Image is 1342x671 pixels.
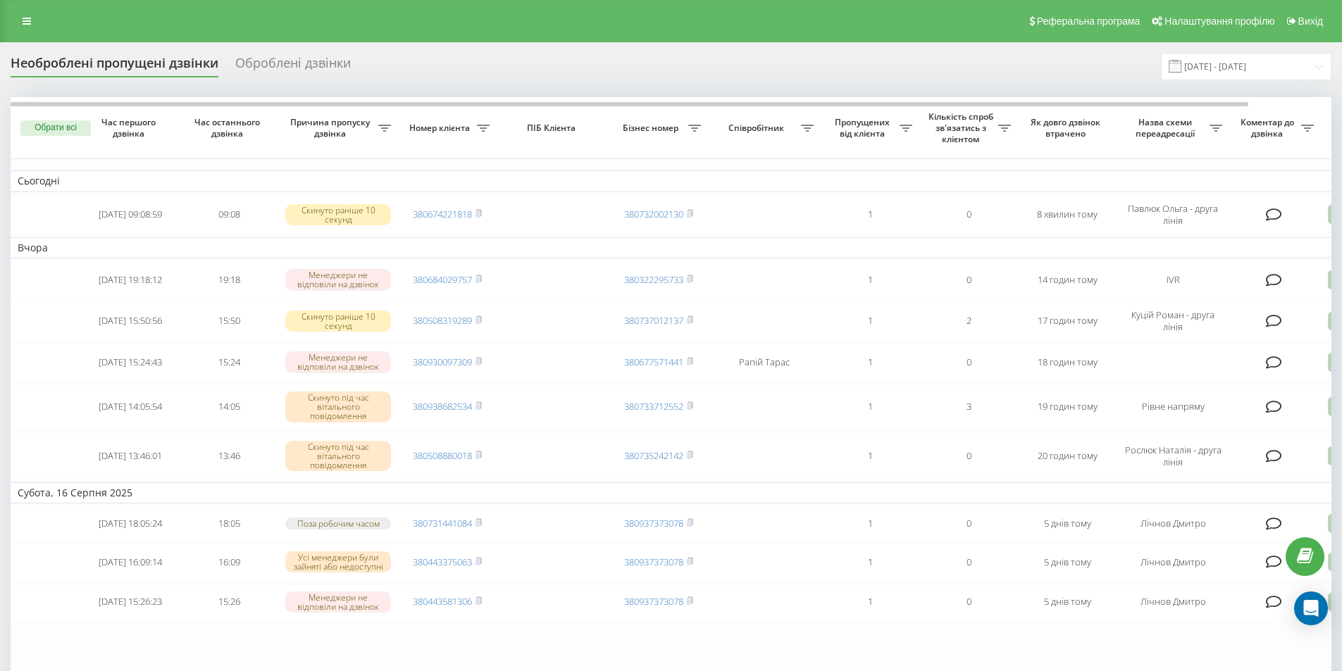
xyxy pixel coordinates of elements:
[191,117,267,139] span: Час останнього дзвінка
[1029,117,1105,139] span: Як довго дзвінок втрачено
[180,261,278,299] td: 19:18
[1018,261,1117,299] td: 14 годин тому
[624,208,683,220] a: 380732002130
[81,506,180,541] td: [DATE] 18:05:24
[285,551,391,572] div: Усі менеджери були зайняті або недоступні
[1018,433,1117,479] td: 20 годин тому
[413,273,472,286] a: 380684029757
[919,584,1018,621] td: 0
[1018,344,1117,381] td: 18 годин тому
[821,433,919,479] td: 1
[285,441,391,472] div: Скинуто під час вітального повідомлення
[81,584,180,621] td: [DATE] 15:26:23
[413,356,472,368] a: 380930097309
[81,544,180,581] td: [DATE] 16:09:14
[919,384,1018,430] td: 3
[81,301,180,341] td: [DATE] 15:50:56
[1117,433,1229,479] td: Рослюк Наталія - друга лінія
[919,195,1018,234] td: 0
[180,433,278,479] td: 13:46
[1117,301,1229,341] td: Куцій Роман - друга лінія
[285,351,391,372] div: Менеджери не відповіли на дзвінок
[180,544,278,581] td: 16:09
[919,261,1018,299] td: 0
[413,595,472,608] a: 380443581306
[405,123,477,134] span: Номер клієнта
[81,261,180,299] td: [DATE] 19:18:12
[919,544,1018,581] td: 0
[413,449,472,462] a: 380508880018
[624,314,683,327] a: 380737012137
[180,584,278,621] td: 15:26
[919,344,1018,381] td: 0
[20,120,91,136] button: Обрати всі
[180,384,278,430] td: 14:05
[828,117,900,139] span: Пропущених від клієнта
[180,301,278,341] td: 15:50
[821,506,919,541] td: 1
[285,204,391,225] div: Скинуто раніше 10 секунд
[624,595,683,608] a: 380937373078
[1117,506,1229,541] td: Лічнов Дмитро
[624,273,683,286] a: 380322295733
[821,301,919,341] td: 1
[821,195,919,234] td: 1
[1124,117,1210,139] span: Назва схеми переадресації
[1117,261,1229,299] td: IVR
[1018,584,1117,621] td: 5 днів тому
[413,314,472,327] a: 380508319289
[1018,506,1117,541] td: 5 днів тому
[821,261,919,299] td: 1
[413,517,472,529] a: 380731441084
[285,269,391,290] div: Менеджери не відповіли на дзвінок
[509,123,597,134] span: ПІБ Клієнта
[1298,15,1323,27] span: Вихід
[81,195,180,234] td: [DATE] 09:08:59
[1117,384,1229,430] td: Рівне напряму
[926,111,998,144] span: Кількість спроб зв'язатись з клієнтом
[919,506,1018,541] td: 0
[624,556,683,568] a: 380937373078
[1018,301,1117,341] td: 17 годин тому
[1037,15,1141,27] span: Реферальна програма
[821,544,919,581] td: 1
[92,117,168,139] span: Час першого дзвінка
[285,391,391,422] div: Скинуто під час вітального повідомлення
[1018,544,1117,581] td: 5 днів тому
[821,384,919,430] td: 1
[821,584,919,621] td: 1
[1117,544,1229,581] td: Лічнов Дмитро
[821,344,919,381] td: 1
[1117,195,1229,234] td: Павлюк Ольга - друга лінія
[1236,117,1301,139] span: Коментар до дзвінка
[715,123,801,134] span: Співробітник
[285,117,378,139] span: Причина пропуску дзвінка
[180,195,278,234] td: 09:08
[180,506,278,541] td: 18:05
[1117,584,1229,621] td: Лічнов Дмитро
[11,56,218,77] div: Необроблені пропущені дзвінки
[616,123,688,134] span: Бізнес номер
[624,356,683,368] a: 380677571441
[708,344,821,381] td: Рапій Тарас
[235,56,351,77] div: Оброблені дзвінки
[1018,384,1117,430] td: 19 годин тому
[413,556,472,568] a: 380443375063
[919,433,1018,479] td: 0
[624,517,683,529] a: 380937373078
[919,301,1018,341] td: 2
[1018,195,1117,234] td: 8 хвилин тому
[624,449,683,462] a: 380735242142
[285,518,391,529] div: Поза робочим часом
[285,591,391,613] div: Менеджери не відповіли на дзвінок
[81,344,180,381] td: [DATE] 15:24:43
[413,400,472,413] a: 380938682534
[81,384,180,430] td: [DATE] 14:05:54
[1164,15,1274,27] span: Налаштування профілю
[624,400,683,413] a: 380733712552
[81,433,180,479] td: [DATE] 13:46:01
[1294,591,1328,625] div: Open Intercom Messenger
[413,208,472,220] a: 380674221818
[285,311,391,332] div: Скинуто раніше 10 секунд
[180,344,278,381] td: 15:24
